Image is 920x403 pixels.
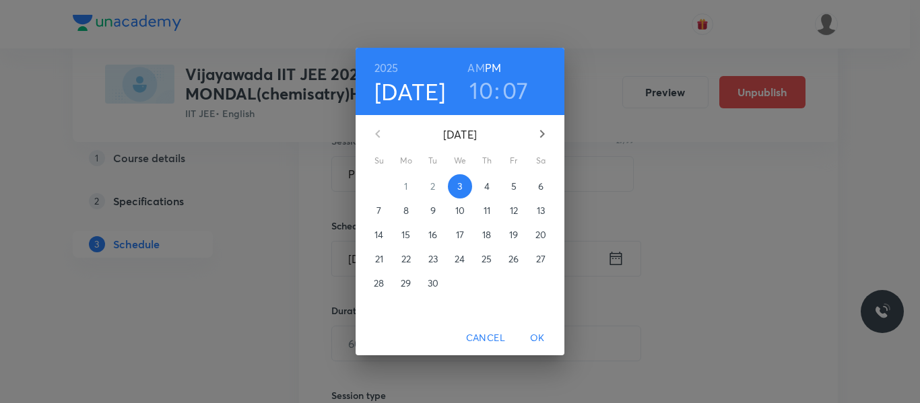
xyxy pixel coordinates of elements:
[510,204,518,217] p: 12
[421,247,445,271] button: 23
[529,223,553,247] button: 20
[509,228,518,242] p: 19
[394,271,418,295] button: 29
[367,271,391,295] button: 28
[536,252,546,266] p: 27
[508,252,519,266] p: 26
[511,180,517,193] p: 5
[502,154,526,168] span: Fr
[403,204,409,217] p: 8
[401,252,411,266] p: 22
[401,228,410,242] p: 15
[394,126,526,143] p: [DATE]
[448,174,472,198] button: 3
[529,174,553,198] button: 6
[538,180,544,193] p: 6
[394,223,418,247] button: 15
[475,198,499,223] button: 11
[367,198,391,223] button: 7
[502,198,526,223] button: 12
[448,198,472,223] button: 10
[448,223,472,247] button: 17
[421,271,445,295] button: 30
[502,76,529,104] button: 07
[502,174,526,198] button: 5
[535,228,546,242] p: 20
[376,204,381,217] p: 7
[475,154,499,168] span: Th
[428,228,437,242] p: 16
[448,154,472,168] span: We
[374,228,383,242] p: 14
[485,59,501,77] button: PM
[475,247,499,271] button: 25
[374,59,399,77] button: 2025
[484,180,490,193] p: 4
[529,198,553,223] button: 13
[537,204,545,217] p: 13
[484,204,490,217] p: 11
[367,223,391,247] button: 14
[521,330,554,346] span: OK
[455,252,465,266] p: 24
[469,76,493,104] button: 10
[475,223,499,247] button: 18
[401,277,411,290] p: 29
[482,228,491,242] p: 18
[502,223,526,247] button: 19
[374,277,384,290] p: 28
[367,154,391,168] span: Su
[529,154,553,168] span: Sa
[448,247,472,271] button: 24
[428,252,438,266] p: 23
[367,247,391,271] button: 21
[428,277,438,290] p: 30
[467,59,484,77] button: AM
[421,198,445,223] button: 9
[394,198,418,223] button: 8
[461,326,511,351] button: Cancel
[502,247,526,271] button: 26
[529,247,553,271] button: 27
[421,154,445,168] span: Tu
[466,330,505,346] span: Cancel
[394,247,418,271] button: 22
[430,204,436,217] p: 9
[374,77,446,106] button: [DATE]
[494,76,500,104] h3: :
[394,154,418,168] span: Mo
[456,228,464,242] p: 17
[482,252,492,266] p: 25
[455,204,465,217] p: 10
[475,174,499,198] button: 4
[421,223,445,247] button: 16
[375,252,383,266] p: 21
[516,326,559,351] button: OK
[457,180,462,193] p: 3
